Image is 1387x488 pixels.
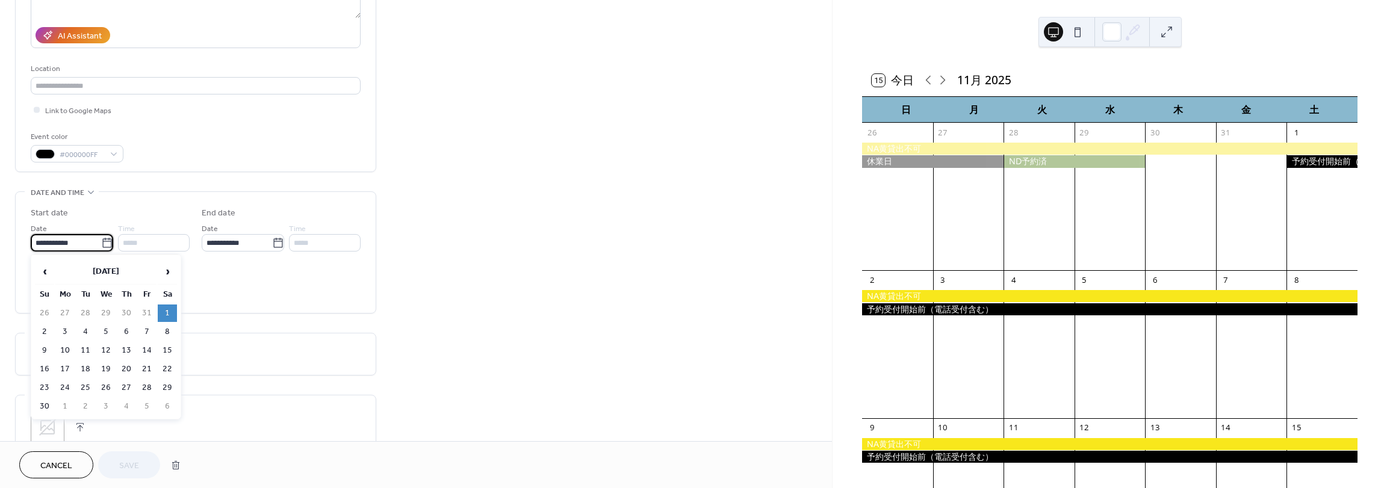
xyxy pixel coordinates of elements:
div: 月 [940,97,1008,123]
td: 25 [76,379,95,397]
td: 19 [96,360,116,378]
span: Date [31,223,47,235]
th: Fr [137,286,157,303]
div: 7 [1220,275,1231,286]
td: 7 [137,323,157,341]
td: 31 [137,304,157,322]
td: 6 [117,323,136,341]
td: 18 [76,360,95,378]
td: 21 [137,360,157,378]
div: 3 [937,275,948,286]
td: 1 [158,304,177,322]
span: Cancel [40,460,72,472]
td: 5 [96,323,116,341]
th: Th [117,286,136,303]
td: 10 [55,342,75,359]
div: 1 [1291,127,1302,138]
td: 2 [76,398,95,415]
div: 木 [1144,97,1212,123]
div: Event color [31,131,121,143]
td: 29 [96,304,116,322]
div: 水 [1076,97,1144,123]
div: 11 [1008,422,1019,433]
td: 4 [76,323,95,341]
td: 12 [96,342,116,359]
td: 20 [117,360,136,378]
div: AI Assistant [58,30,102,43]
div: 13 [1150,422,1161,433]
div: 14 [1220,422,1231,433]
div: 29 [1079,127,1090,138]
td: 27 [117,379,136,397]
div: NA黄貸出不可 [862,143,1358,155]
th: Sa [158,286,177,303]
div: 土 [1280,97,1348,123]
div: 6 [1150,275,1161,286]
div: 8 [1291,275,1302,286]
button: 15今日 [867,71,918,90]
div: 予約受付開始前（電話受付含む） [862,303,1358,315]
div: 15 [1291,422,1302,433]
td: 30 [35,398,54,415]
div: 5 [1079,275,1090,286]
td: 11 [76,342,95,359]
div: 28 [1008,127,1019,138]
div: ; [31,410,64,444]
div: 予約受付開始前（電話受付含む） [1286,155,1358,167]
td: 28 [76,304,95,322]
td: 26 [35,304,54,322]
span: ‹ [36,259,54,283]
td: 16 [35,360,54,378]
td: 24 [55,379,75,397]
div: NA黄貸出不可 [862,438,1358,450]
div: 12 [1079,422,1090,433]
div: Location [31,63,358,75]
span: Date [202,223,218,235]
div: 27 [937,127,948,138]
div: 9 [867,422,878,433]
th: Su [35,286,54,303]
button: AI Assistant [36,27,110,43]
div: 31 [1220,127,1231,138]
th: [DATE] [55,259,157,285]
td: 14 [137,342,157,359]
td: 29 [158,379,177,397]
div: 日 [872,97,940,123]
div: 26 [867,127,878,138]
div: 予約受付開始前（電話受付含む） [862,451,1358,463]
div: 火 [1008,97,1076,123]
div: 30 [1150,127,1161,138]
div: 2 [867,275,878,286]
td: 23 [35,379,54,397]
div: 休業日 [862,155,1004,167]
td: 4 [117,398,136,415]
span: Time [118,223,135,235]
div: ND予約済 [1004,155,1145,167]
td: 3 [96,398,116,415]
th: Tu [76,286,95,303]
td: 5 [137,398,157,415]
div: Start date [31,207,68,220]
td: 30 [117,304,136,322]
td: 26 [96,379,116,397]
td: 2 [35,323,54,341]
div: NA黄貸出不可 [862,290,1358,302]
div: 10 [937,422,948,433]
div: End date [202,207,235,220]
td: 27 [55,304,75,322]
td: 9 [35,342,54,359]
div: 4 [1008,275,1019,286]
td: 13 [117,342,136,359]
th: Mo [55,286,75,303]
td: 28 [137,379,157,397]
td: 22 [158,360,177,378]
td: 3 [55,323,75,341]
div: 11月 2025 [957,72,1011,89]
span: Link to Google Maps [45,105,111,117]
button: Cancel [19,451,93,478]
td: 15 [158,342,177,359]
td: 8 [158,323,177,341]
span: #000000FF [60,149,104,161]
span: Date and time [31,187,84,199]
